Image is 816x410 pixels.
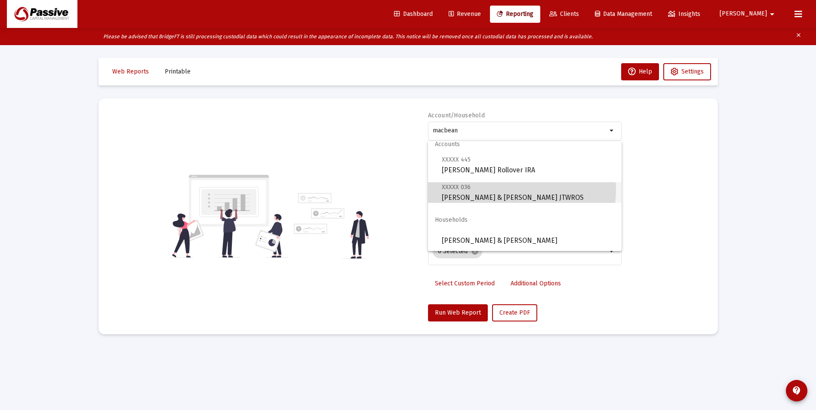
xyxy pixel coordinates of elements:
[663,63,711,80] button: Settings
[767,6,777,23] mat-icon: arrow_drop_down
[668,10,700,18] span: Insights
[170,174,289,259] img: reporting
[449,10,481,18] span: Revenue
[442,184,471,191] span: XXXXX 036
[435,280,495,287] span: Select Custom Period
[442,6,488,23] a: Revenue
[442,230,615,251] span: [PERSON_NAME] & [PERSON_NAME]
[621,63,659,80] button: Help
[681,68,704,75] span: Settings
[442,154,615,175] span: [PERSON_NAME] Rollover IRA
[158,63,197,80] button: Printable
[103,34,593,40] i: Please be advised that BridgeFT is still processing custodial data which could result in the appe...
[428,134,622,155] span: Accounts
[497,10,533,18] span: Reporting
[661,6,707,23] a: Insights
[549,10,579,18] span: Clients
[471,248,479,255] mat-icon: cancel
[13,6,71,23] img: Dashboard
[394,10,433,18] span: Dashboard
[720,10,767,18] span: [PERSON_NAME]
[607,125,617,136] mat-icon: arrow_drop_down
[595,10,652,18] span: Data Management
[442,182,615,203] span: [PERSON_NAME] & [PERSON_NAME] JTWROS
[435,309,481,316] span: Run Web Report
[428,112,485,119] label: Account/Household
[428,210,622,230] span: Households
[387,6,440,23] a: Dashboard
[628,68,652,75] span: Help
[709,5,788,22] button: [PERSON_NAME]
[511,280,561,287] span: Additional Options
[294,193,369,259] img: reporting-alt
[433,243,607,260] mat-chip-list: Selection
[442,156,471,163] span: XXXXX 445
[490,6,540,23] a: Reporting
[588,6,659,23] a: Data Management
[791,386,802,396] mat-icon: contact_support
[607,246,617,257] mat-icon: arrow_drop_down
[542,6,586,23] a: Clients
[492,304,537,321] button: Create PDF
[428,304,488,321] button: Run Web Report
[433,127,607,134] input: Search or select an account or household
[112,68,149,75] span: Web Reports
[795,30,802,43] mat-icon: clear
[105,63,156,80] button: Web Reports
[165,68,191,75] span: Printable
[499,309,530,316] span: Create PDF
[433,245,482,258] mat-chip: 6 Selected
